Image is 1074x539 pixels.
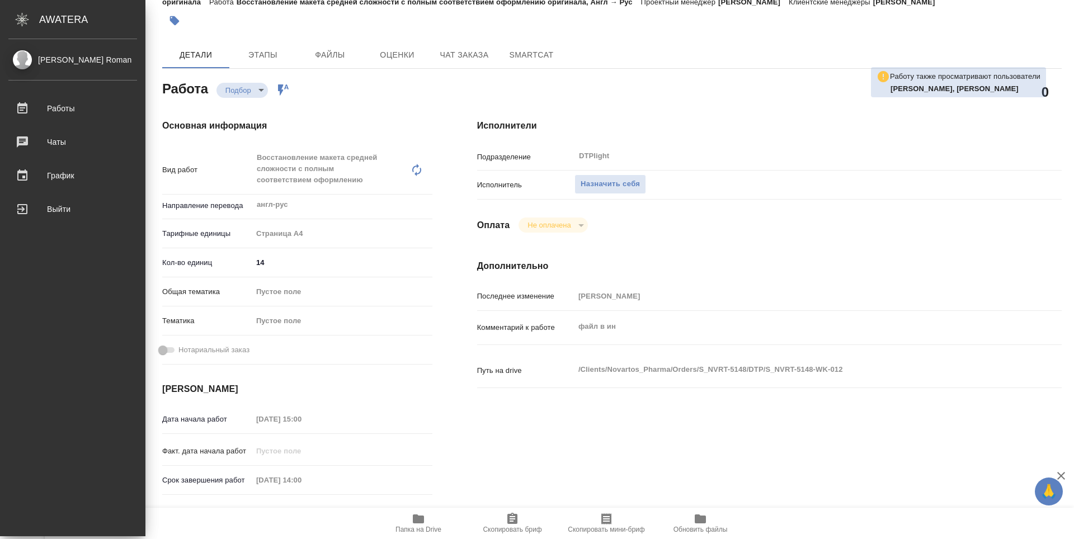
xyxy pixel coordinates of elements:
span: Чат заказа [437,48,491,62]
div: Пустое поле [252,282,432,301]
p: Работу также просматривают пользователи [890,71,1040,82]
input: Пустое поле [574,288,1013,304]
button: Подбор [222,86,255,95]
div: AWATERA [39,8,145,31]
div: Подбор [519,218,587,233]
p: Факт. дата начала работ [162,446,252,457]
button: 🙏 [1035,477,1063,505]
p: Последнее изменение [477,291,574,302]
h4: [PERSON_NAME] [162,382,432,396]
button: Скопировать мини-бриф [559,508,653,539]
button: Не оплачена [524,220,574,230]
p: Кол-во единиц [162,257,252,268]
span: Файлы [303,48,357,62]
h4: Основная информация [162,119,432,133]
div: График [8,167,137,184]
b: [PERSON_NAME], [PERSON_NAME] [891,84,1019,93]
button: Скопировать бриф [465,508,559,539]
p: Панькина Анна, Васильева Наталья [891,83,1040,94]
div: Пустое поле [252,311,432,330]
span: Обновить файлы [673,526,728,533]
div: Пустое поле [256,315,419,327]
span: Скопировать мини-бриф [568,526,644,533]
span: Детали [169,48,223,62]
p: Тарифные единицы [162,228,252,239]
span: Нотариальный заказ [178,344,249,356]
input: Пустое поле [252,443,350,459]
h4: Оплата [477,219,510,232]
div: Подбор [216,83,268,98]
p: Дата начала работ [162,414,252,425]
a: График [3,162,143,190]
a: Работы [3,94,143,122]
span: Скопировать бриф [483,526,541,533]
button: Обновить файлы [653,508,747,539]
input: ✎ Введи что-нибудь [252,254,432,271]
button: Добавить тэг [162,8,187,33]
div: Работы [8,100,137,117]
input: Пустое поле [252,411,350,427]
input: Пустое поле [252,472,350,488]
h4: Дополнительно [477,259,1062,273]
h4: Исполнители [477,119,1062,133]
h2: Работа [162,78,208,98]
p: Комментарий к работе [477,322,574,333]
p: Общая тематика [162,286,252,297]
p: Путь на drive [477,365,574,376]
span: SmartCat [505,48,558,62]
button: Папка на Drive [371,508,465,539]
a: Чаты [3,128,143,156]
span: Назначить себя [581,178,640,191]
p: Срок завершения работ [162,475,252,486]
p: Подразделение [477,152,574,163]
textarea: файл в ин [574,317,1013,336]
p: Вид работ [162,164,252,176]
textarea: /Clients/Novartos_Pharma/Orders/S_NVRT-5148/DTP/S_NVRT-5148-WK-012 [574,360,1013,379]
span: Оценки [370,48,424,62]
div: Выйти [8,201,137,218]
div: Чаты [8,134,137,150]
a: Выйти [3,195,143,223]
p: Тематика [162,315,252,327]
span: Этапы [236,48,290,62]
button: Назначить себя [574,174,646,194]
p: Исполнитель [477,179,574,191]
div: Страница А4 [252,224,432,243]
p: Направление перевода [162,200,252,211]
div: [PERSON_NAME] Roman [8,54,137,66]
span: Папка на Drive [395,526,441,533]
div: Пустое поле [256,286,419,297]
span: 🙏 [1039,480,1058,503]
